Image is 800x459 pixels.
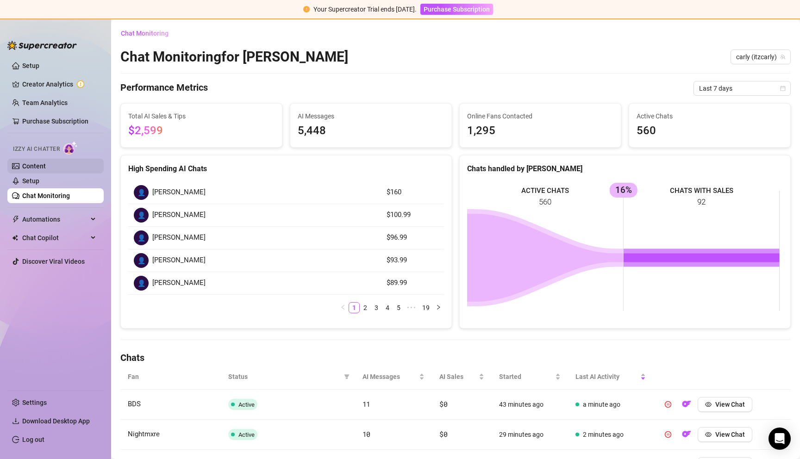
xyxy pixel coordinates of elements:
a: 4 [382,303,393,313]
button: right [433,302,444,313]
div: 👤 [134,253,149,268]
span: AI Messages [298,111,444,121]
a: Setup [22,62,39,69]
td: 29 minutes ago [492,420,568,450]
span: Download Desktop App [22,417,90,425]
a: 19 [419,303,432,313]
li: 19 [419,302,433,313]
span: [PERSON_NAME] [152,278,206,289]
li: 4 [382,302,393,313]
span: Active [238,401,255,408]
span: pause-circle [665,431,671,438]
a: Settings [22,399,47,406]
button: left [337,302,349,313]
span: AI Sales [439,372,477,382]
a: Creator Analytics exclamation-circle [22,77,96,92]
div: Open Intercom Messenger [769,428,791,450]
span: Nightmxre [128,430,160,438]
span: $2,599 [128,124,163,137]
span: [PERSON_NAME] [152,232,206,243]
span: $0 [439,399,447,409]
img: OF [682,399,691,409]
div: 👤 [134,185,149,200]
li: Previous Page [337,302,349,313]
span: team [780,54,786,60]
article: $160 [387,187,438,198]
span: Active Chats [637,111,783,121]
span: Automations [22,212,88,227]
span: Last AI Activity [575,372,638,382]
a: Discover Viral Videos [22,258,85,265]
span: Last 7 days [699,81,785,95]
div: 👤 [134,276,149,291]
a: 5 [394,303,404,313]
span: ••• [404,302,419,313]
a: Log out [22,436,44,443]
span: exclamation-circle [303,6,310,12]
span: pause-circle [665,401,671,408]
th: AI Messages [355,364,432,390]
span: View Chat [715,401,745,408]
span: Active [238,431,255,438]
article: $89.99 [387,278,438,289]
button: Purchase Subscription [420,4,493,15]
img: OF [682,429,691,439]
span: Total AI Sales & Tips [128,111,275,121]
li: 1 [349,302,360,313]
span: filter [344,374,350,379]
span: $0 [439,429,447,439]
button: OF [679,397,694,412]
a: Chat Monitoring [22,192,70,199]
a: 2 [360,303,370,313]
span: download [12,417,19,425]
a: Setup [22,177,39,185]
span: Chat Monitoring [121,30,169,37]
article: $93.99 [387,255,438,266]
span: 2 minutes ago [583,431,624,438]
span: filter [342,370,351,384]
a: Team Analytics [22,99,68,106]
span: Izzy AI Chatter [13,145,60,154]
article: $100.99 [387,210,438,221]
span: left [340,304,346,310]
span: Started [499,372,553,382]
div: 👤 [134,208,149,223]
a: Purchase Subscription [22,118,88,125]
span: BDS [128,400,141,408]
th: Last AI Activity [568,364,653,390]
span: [PERSON_NAME] [152,187,206,198]
h2: Chat Monitoring for [PERSON_NAME] [120,48,348,66]
span: Online Fans Contacted [467,111,613,121]
button: View Chat [698,397,752,412]
span: Status [228,372,340,382]
span: calendar [780,86,786,91]
span: carly (itzcarly) [736,50,785,64]
li: 2 [360,302,371,313]
li: Next 5 Pages [404,302,419,313]
div: Chats handled by [PERSON_NAME] [467,163,783,174]
span: eye [705,401,712,408]
span: Chat Copilot [22,230,88,245]
div: 👤 [134,230,149,245]
a: Content [22,162,46,170]
a: 1 [349,303,359,313]
span: 5,448 [298,122,444,140]
img: logo-BBDzfeDw.svg [7,41,77,50]
span: 560 [637,122,783,140]
li: 5 [393,302,404,313]
span: AI Messages [362,372,417,382]
img: Chat Copilot [12,235,18,241]
span: View Chat [715,431,745,438]
span: right [436,304,441,310]
button: Chat Monitoring [120,26,176,41]
span: [PERSON_NAME] [152,255,206,266]
span: [PERSON_NAME] [152,210,206,221]
h4: Performance Metrics [120,81,208,96]
span: 10 [362,429,370,439]
button: OF [679,427,694,442]
th: Started [492,364,568,390]
div: High Spending AI Chats [128,163,444,174]
span: thunderbolt [12,216,19,223]
th: Fan [120,364,221,390]
a: OF [679,433,694,440]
